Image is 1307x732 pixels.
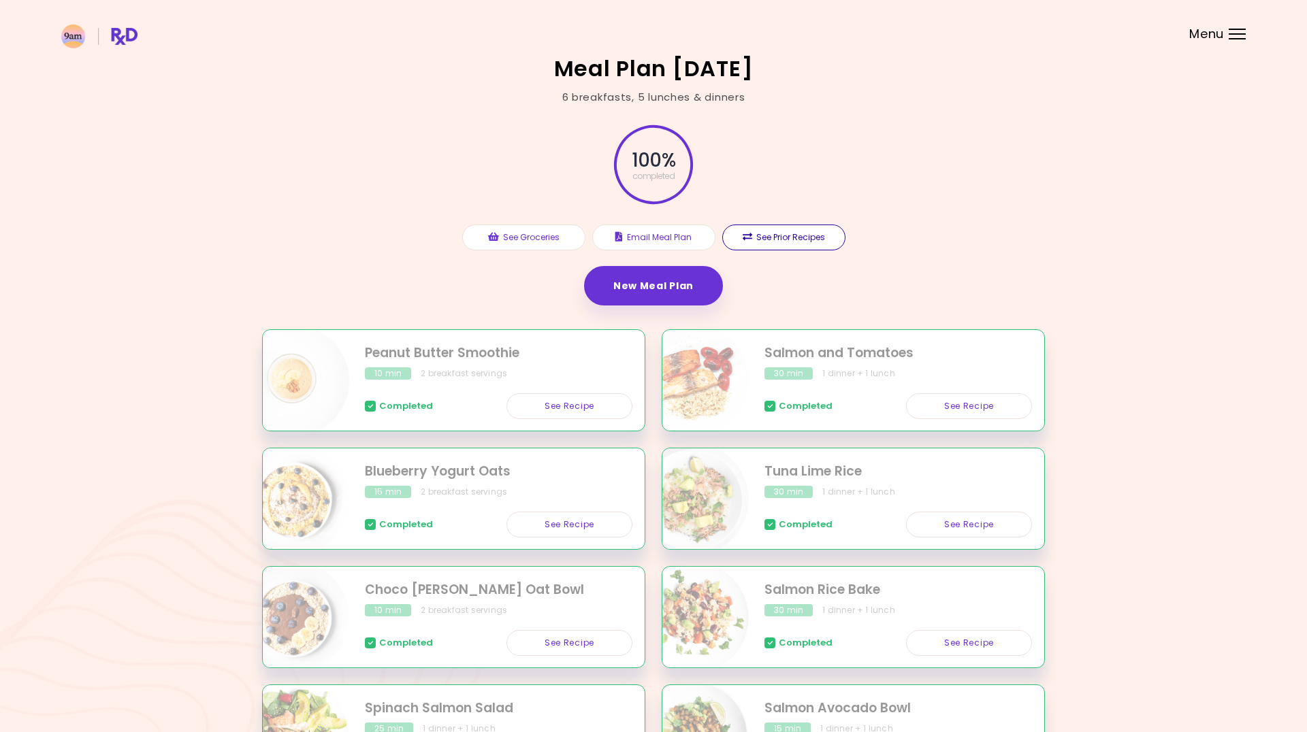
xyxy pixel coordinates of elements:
h2: Salmon Avocado Bowl [764,699,1032,718]
div: 2 breakfast servings [421,486,507,498]
div: 1 dinner + 1 lunch [822,367,895,380]
span: Completed [379,637,433,648]
span: completed [632,172,675,180]
a: See Recipe - Salmon and Tomatoes [906,393,1032,419]
h2: Blueberry Yogurt Oats [365,462,632,482]
img: Info - Salmon and Tomatoes [636,325,749,437]
img: Info - Choco Berry Oat Bowl [236,561,349,674]
h2: Peanut Butter Smoothie [365,344,632,363]
div: 30 min [764,486,813,498]
a: See Recipe - Salmon Rice Bake [906,630,1032,656]
div: 30 min [764,604,813,616]
h2: Spinach Salmon Salad [365,699,632,718]
a: See Recipe - Blueberry Yogurt Oats [506,512,632,537]
a: See Recipe - Tuna Lime Rice [906,512,1032,537]
button: See Prior Recipes [722,224,845,250]
div: 30 min [764,367,813,380]
img: Info - Tuna Lime Rice [636,443,749,556]
img: Info - Salmon Rice Bake [636,561,749,674]
div: 2 breakfast servings [421,367,507,380]
h2: Tuna Lime Rice [764,462,1032,482]
span: Completed [379,401,433,412]
button: Email Meal Plan [592,224,715,250]
span: Completed [379,519,433,530]
div: 6 breakfasts , 5 lunches & dinners [562,90,745,105]
div: 15 min [365,486,411,498]
img: Info - Blueberry Yogurt Oats [236,443,349,556]
div: 1 dinner + 1 lunch [822,604,895,616]
a: See Recipe - Choco Berry Oat Bowl [506,630,632,656]
h2: Choco Berry Oat Bowl [365,580,632,600]
div: 10 min [365,367,411,380]
h2: Meal Plan [DATE] [554,58,754,80]
a: New Meal Plan [584,266,723,305]
h2: Salmon and Tomatoes [764,344,1032,363]
button: See Groceries [462,224,585,250]
div: 1 dinner + 1 lunch [822,486,895,498]
span: Menu [1189,28,1224,40]
span: Completed [779,401,833,412]
div: 10 min [365,604,411,616]
span: Completed [779,519,833,530]
div: 2 breakfast servings [421,604,507,616]
a: See Recipe - Peanut Butter Smoothie [506,393,632,419]
img: Info - Peanut Butter Smoothie [236,325,349,437]
span: Completed [779,637,833,648]
span: 100 % [632,149,675,172]
img: RxDiet [61,24,138,48]
h2: Salmon Rice Bake [764,580,1032,600]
